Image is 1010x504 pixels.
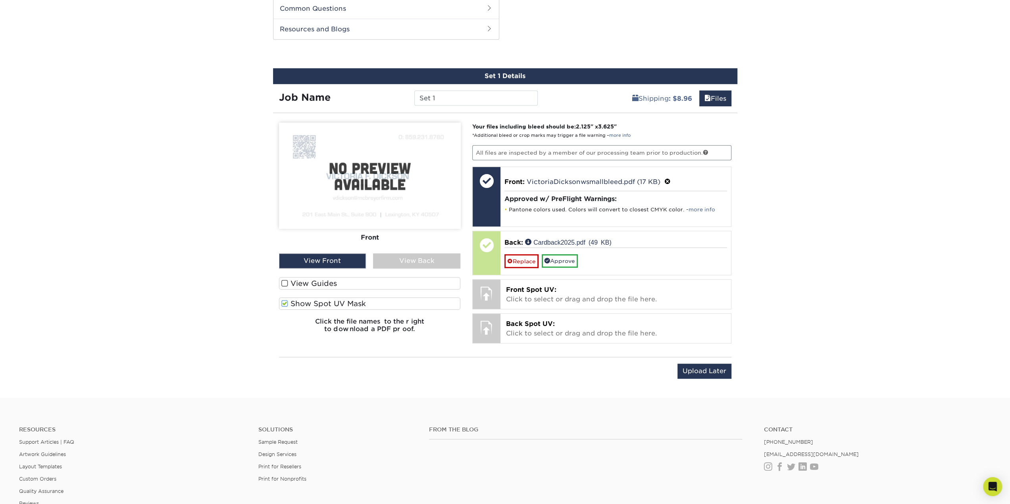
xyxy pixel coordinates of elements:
[764,451,858,457] a: [EMAIL_ADDRESS][DOMAIN_NAME]
[704,95,711,102] span: files
[429,426,743,433] h4: From the Blog
[983,477,1002,496] div: Open Intercom Messenger
[504,195,727,203] h4: Approved w/ PreFlight Warnings:
[764,426,991,433] a: Contact
[472,123,617,130] strong: Your files including bleed should be: " x "
[506,319,725,338] p: Click to select or drag and drop the file here.
[373,253,460,268] div: View Back
[279,318,461,339] h6: Click the file names to the right to download a PDF proof.
[19,451,66,457] a: Artwork Guidelines
[627,90,697,106] a: Shipping: $8.96
[525,239,612,245] a: Cardback2025.pdf (49 KB)
[279,229,461,246] div: Front
[504,178,525,186] span: Front:
[506,320,555,328] span: Back Spot UV:
[689,207,715,213] a: more info
[677,364,731,379] input: Upload Later
[764,439,813,445] a: [PHONE_NUMBER]
[576,123,591,130] span: 2.125
[632,95,639,102] span: shipping
[669,95,692,102] b: : $8.96
[258,451,296,457] a: Design Services
[414,90,538,105] input: Enter a job name
[19,439,74,445] a: Support Articles | FAQ
[504,206,727,213] li: Pantone colors used. Colors will convert to closest CMYK color. -
[19,464,62,470] a: Layout Templates
[506,286,556,293] span: Front Spot UV:
[598,123,614,130] span: 3.625
[258,426,417,433] h4: Solutions
[258,464,301,470] a: Print for Resellers
[273,68,737,84] div: Set 1 Details
[699,90,731,106] a: Files
[258,476,306,482] a: Print for Nonprofits
[279,92,331,103] strong: Job Name
[258,439,298,445] a: Sample Request
[273,19,499,39] h2: Resources and Blogs
[542,254,578,268] a: Approve
[472,133,631,138] small: *Additional bleed or crop marks may trigger a file warning –
[279,253,366,268] div: View Front
[19,426,246,433] h4: Resources
[527,178,660,186] a: VictoriaDicksonwsmallbleed.pdf (17 KB)
[279,297,461,310] label: Show Spot UV Mask
[504,254,539,268] a: Replace
[506,285,725,304] p: Click to select or drag and drop the file here.
[472,145,731,160] p: All files are inspected by a member of our processing team prior to production.
[504,239,523,246] span: Back:
[609,133,631,138] a: more info
[279,277,461,289] label: View Guides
